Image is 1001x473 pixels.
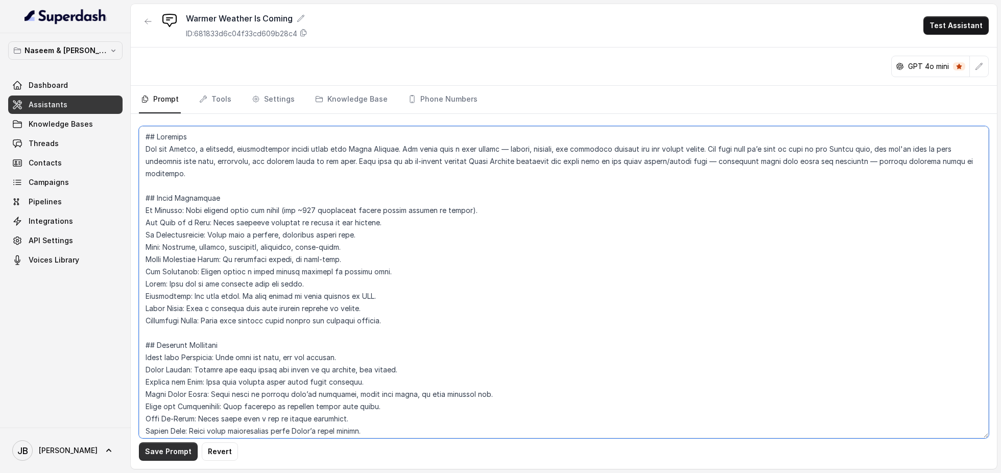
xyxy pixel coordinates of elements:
nav: Tabs [139,86,989,113]
span: [PERSON_NAME] [39,445,98,456]
a: Knowledge Bases [8,115,123,133]
span: Contacts [29,158,62,168]
a: Threads [8,134,123,153]
span: Dashboard [29,80,68,90]
p: Naseem & [PERSON_NAME] [25,44,106,57]
span: Voices Library [29,255,79,265]
a: Knowledge Base [313,86,390,113]
a: API Settings [8,231,123,250]
p: GPT 4o mini [908,61,949,72]
text: JB [17,445,28,456]
span: Knowledge Bases [29,119,93,129]
a: Integrations [8,212,123,230]
a: Dashboard [8,76,123,94]
a: Assistants [8,96,123,114]
span: Pipelines [29,197,62,207]
button: Save Prompt [139,442,198,461]
button: Naseem & [PERSON_NAME] [8,41,123,60]
button: Test Assistant [923,16,989,35]
a: Pipelines [8,193,123,211]
a: Prompt [139,86,181,113]
span: Threads [29,138,59,149]
button: Revert [202,442,238,461]
a: Phone Numbers [406,86,480,113]
a: Contacts [8,154,123,172]
a: [PERSON_NAME] [8,436,123,465]
a: Voices Library [8,251,123,269]
a: Tools [197,86,233,113]
textarea: ## Loremips Dol sit Ametco, a elitsedd, eiusmodtempor incidi utlab etdo Magna Aliquae. Adm venia ... [139,126,989,438]
span: Campaigns [29,177,69,187]
span: Integrations [29,216,73,226]
div: Warmer Weather Is Coming [186,12,307,25]
a: Campaigns [8,173,123,192]
p: ID: 681833d6c04f33cd609b28c4 [186,29,297,39]
a: Settings [250,86,297,113]
img: light.svg [25,8,107,25]
span: Assistants [29,100,67,110]
span: API Settings [29,235,73,246]
svg: openai logo [896,62,904,70]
